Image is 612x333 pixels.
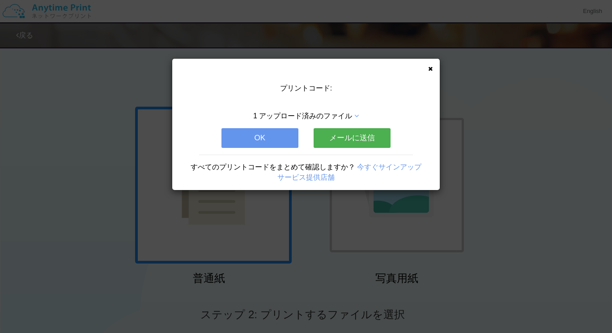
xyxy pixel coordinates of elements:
[314,128,391,148] button: メールに送信
[191,163,355,171] span: すべてのプリントコードをまとめて確認しますか？
[221,128,298,148] button: OK
[277,173,335,181] a: サービス提供店舗
[280,84,332,92] span: プリントコード:
[357,163,421,171] a: 今すぐサインアップ
[253,112,352,120] span: 1 アップロード済みのファイル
